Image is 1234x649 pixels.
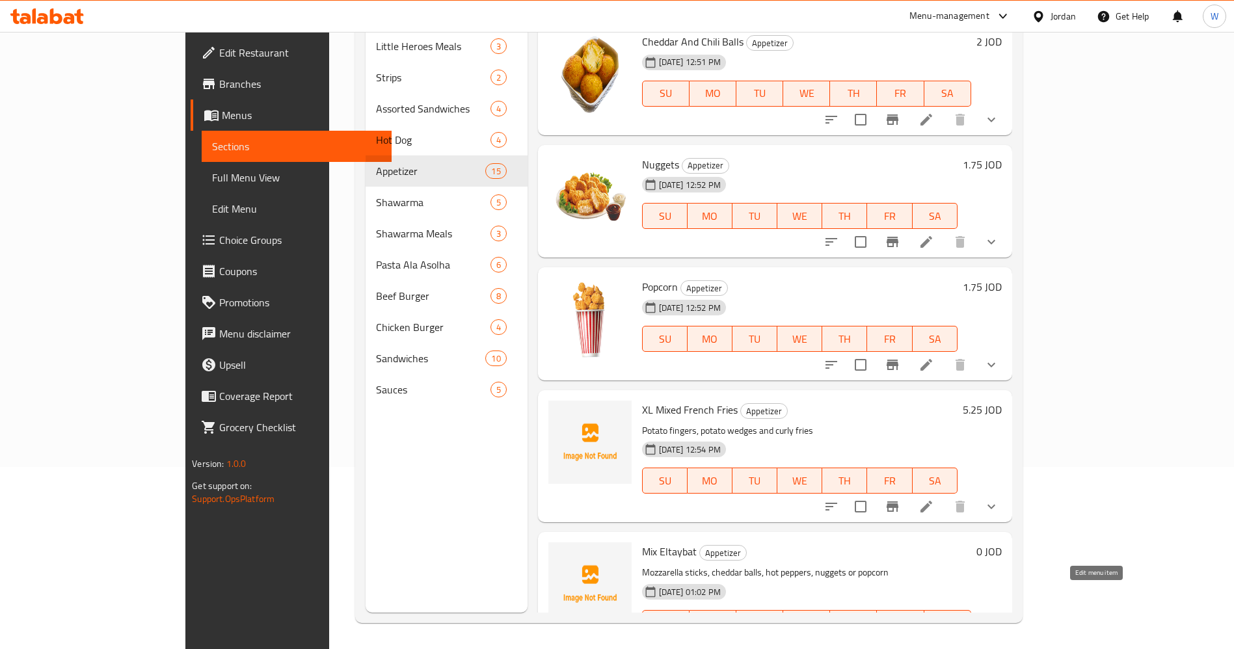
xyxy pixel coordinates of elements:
[490,70,507,85] div: items
[835,84,872,103] span: TH
[366,155,527,187] div: Appetizer15
[732,203,777,229] button: TU
[491,103,506,115] span: 4
[226,455,247,472] span: 1.0.0
[913,468,958,494] button: SA
[877,349,908,380] button: Branch-specific-item
[202,131,392,162] a: Sections
[963,155,1002,174] h6: 1.75 JOD
[913,203,958,229] button: SA
[219,263,381,279] span: Coupons
[642,423,958,439] p: Potato fingers, potato wedges and curly fries
[366,124,527,155] div: Hot Dog4
[777,203,822,229] button: WE
[783,207,817,226] span: WE
[191,224,392,256] a: Choice Groups
[736,610,783,636] button: TU
[788,84,825,103] span: WE
[490,226,507,241] div: items
[816,349,847,380] button: sort-choices
[491,321,506,334] span: 4
[882,84,919,103] span: FR
[191,68,392,99] a: Branches
[827,207,862,226] span: TH
[366,311,527,343] div: Chicken Burger4
[930,84,966,103] span: SA
[376,163,485,179] div: Appetizer
[695,84,731,103] span: MO
[548,278,632,361] img: Popcorn
[918,207,952,226] span: SA
[877,226,908,258] button: Branch-specific-item
[783,610,830,636] button: WE
[919,234,934,250] a: Edit menu item
[191,37,392,68] a: Edit Restaurant
[490,101,507,116] div: items
[1211,9,1218,23] span: W
[376,382,490,397] span: Sauces
[490,288,507,304] div: items
[490,319,507,335] div: items
[877,610,924,636] button: FR
[376,257,490,272] span: Pasta Ala Asolha
[642,468,688,494] button: SU
[202,162,392,193] a: Full Menu View
[682,158,729,173] span: Appetizer
[219,357,381,373] span: Upsell
[642,277,678,297] span: Popcorn
[376,101,490,116] div: Assorted Sandwiches
[490,132,507,148] div: items
[219,388,381,404] span: Coverage Report
[491,134,506,146] span: 4
[816,104,847,135] button: sort-choices
[945,104,976,135] button: delete
[376,226,490,241] div: Shawarma Meals
[742,84,778,103] span: TU
[976,491,1007,522] button: show more
[976,104,1007,135] button: show more
[732,468,777,494] button: TU
[816,226,847,258] button: sort-choices
[918,330,952,349] span: SA
[548,155,632,239] img: Nuggets
[984,499,999,514] svg: Show Choices
[548,401,632,484] img: XL Mixed French Fries
[924,610,971,636] button: SA
[690,81,736,107] button: MO
[680,280,728,296] div: Appetizer
[740,403,788,419] div: Appetizer
[738,471,772,490] span: TU
[548,542,632,626] img: Mix Eltaybat
[491,40,506,53] span: 3
[741,404,787,419] span: Appetizer
[682,158,729,174] div: Appetizer
[219,45,381,60] span: Edit Restaurant
[642,155,679,174] span: Nuggets
[366,93,527,124] div: Assorted Sandwiches4
[212,139,381,154] span: Sections
[872,330,907,349] span: FR
[486,352,505,365] span: 10
[219,326,381,341] span: Menu disclaimer
[486,165,505,178] span: 15
[366,31,527,62] div: Little Heroes Meals3
[219,76,381,92] span: Branches
[376,70,490,85] span: Strips
[777,468,822,494] button: WE
[642,203,688,229] button: SU
[847,228,874,256] span: Select to update
[688,468,732,494] button: MO
[192,455,224,472] span: Version:
[642,400,738,419] span: XL Mixed French Fries
[642,610,690,636] button: SU
[366,374,527,405] div: Sauces5
[376,351,485,366] div: Sandwiches
[827,330,862,349] span: TH
[212,201,381,217] span: Edit Menu
[366,187,527,218] div: Shawarma5
[688,203,732,229] button: MO
[847,493,874,520] span: Select to update
[822,203,867,229] button: TH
